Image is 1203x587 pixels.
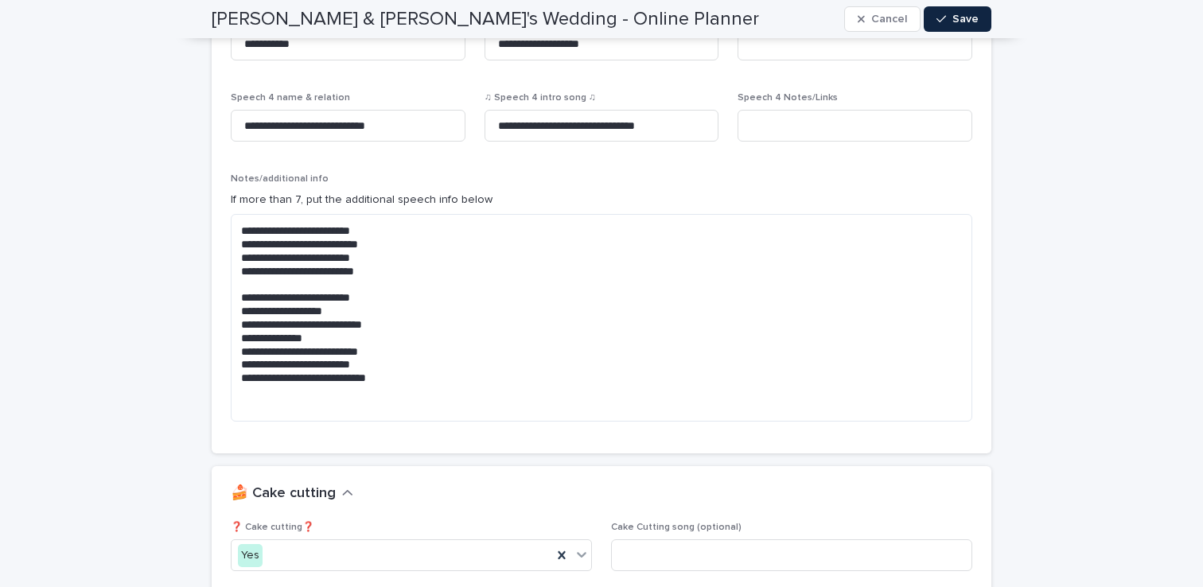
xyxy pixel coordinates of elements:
button: Save [924,6,991,32]
h2: 🍰 Cake cutting [231,485,336,503]
span: Cake Cutting song (optional) [611,523,742,532]
div: Yes [238,544,263,567]
span: Speech 4 Notes/Links [738,93,838,103]
span: ❓ Cake cutting❓ [231,523,314,532]
h2: [PERSON_NAME] & [PERSON_NAME]'s Wedding - Online Planner [212,8,759,31]
button: 🍰 Cake cutting [231,485,353,503]
span: Cancel [871,14,907,25]
button: Cancel [844,6,921,32]
span: Notes/additional info [231,174,329,184]
span: Speech 4 name & relation [231,93,350,103]
span: Save [952,14,979,25]
span: ♫ Speech 4 intro song ♫ [485,93,596,103]
p: If more than 7, put the additional speech info below [231,192,972,208]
